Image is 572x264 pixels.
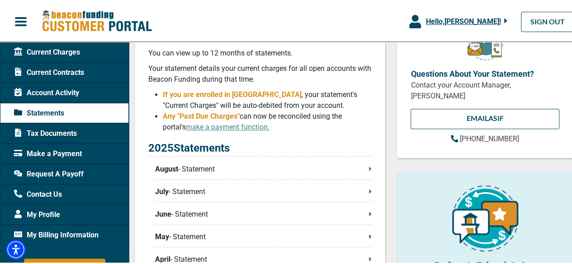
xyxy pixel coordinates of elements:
[155,253,170,264] span: April
[155,230,169,241] span: May
[155,162,372,173] p: - Statement
[452,184,518,250] img: refer-a-friend-icon.png
[451,132,519,143] a: [PHONE_NUMBER]
[155,208,372,218] p: - Statement
[155,230,372,241] p: - Statement
[14,86,79,97] span: Account Activity
[42,9,152,32] img: Beacon Funding Customer Portal Logo
[425,16,501,24] span: Hello, [PERSON_NAME] !
[460,133,519,142] span: [PHONE_NUMBER]
[163,111,342,130] span: can now be reconciled using the portal's
[14,208,60,219] span: My Profile
[14,147,82,158] span: Make a Payment
[155,185,372,196] p: - Statement
[14,167,84,178] span: Request A Payoff
[148,46,372,57] p: You can view up to 12 months of statements.
[155,208,171,218] span: June
[148,139,372,155] p: 2025 Statements
[6,238,26,258] div: Accessibility Menu
[186,121,269,130] a: make a payment function.
[14,46,80,56] span: Current Charges
[155,162,178,173] span: August
[14,107,64,117] span: Statements
[14,188,62,199] span: Contact Us
[14,127,77,138] span: Tax Documents
[148,62,372,83] p: Your statement details your current charges for all open accounts with Beacon Funding during that...
[163,111,240,119] span: Any "Past Due Charges"
[155,253,372,264] p: - Statement
[411,107,559,128] a: EMAILAsif
[465,22,506,60] img: customer-service.png
[411,66,559,79] p: Questions About Your Statement?
[163,89,302,97] span: If you are enrolled in [GEOGRAPHIC_DATA]
[411,79,559,100] p: Contact your Account Manager, [PERSON_NAME]
[155,185,169,196] span: July
[14,228,99,239] span: My Billing Information
[14,66,84,77] span: Current Contracts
